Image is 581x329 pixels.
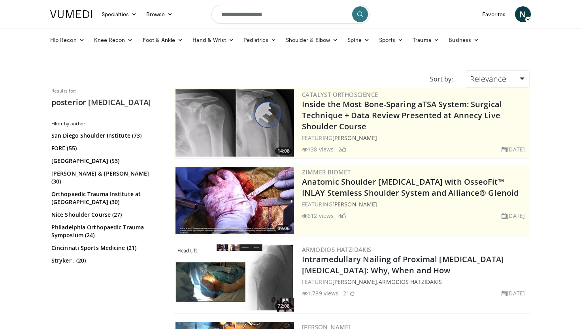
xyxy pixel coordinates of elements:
input: Search topics, interventions [211,5,370,24]
a: Hip Recon [45,32,89,48]
h3: Filter by author: [51,121,162,127]
div: Sort by: [424,70,459,88]
div: FEATURING , [302,278,528,286]
span: 72:08 [275,303,292,310]
a: Shoulder & Elbow [281,32,343,48]
a: [PERSON_NAME] [332,200,377,208]
a: [PERSON_NAME] [332,278,377,286]
img: VuMedi Logo [50,10,92,18]
li: 612 views [302,212,334,220]
h2: posterior [MEDICAL_DATA] [51,97,162,108]
li: 21 [343,289,354,297]
li: [DATE] [502,145,525,153]
a: San Diego Shoulder Institute (73) [51,132,160,140]
a: [GEOGRAPHIC_DATA] (53) [51,157,160,165]
a: Pediatrics [239,32,281,48]
a: Foot & Ankle [138,32,188,48]
a: Orthopaedic Trauma Institute at [GEOGRAPHIC_DATA] (30) [51,190,160,206]
li: [DATE] [502,289,525,297]
a: [PERSON_NAME] [332,134,377,142]
li: [DATE] [502,212,525,220]
a: Armodios Hatzidakis [379,278,442,286]
p: Results for: [51,88,162,94]
li: 2 [338,145,346,153]
span: 14:08 [275,147,292,155]
div: FEATURING [302,200,528,208]
img: 9f15458b-d013-4cfd-976d-a83a3859932f.300x170_q85_crop-smart_upscale.jpg [175,89,294,157]
img: 2294a05c-9c78-43a3-be21-f98653b8503a.300x170_q85_crop-smart_upscale.jpg [175,244,294,312]
li: 138 views [302,145,334,153]
a: N [515,6,531,22]
a: Hand & Wrist [188,32,239,48]
a: Knee Recon [89,32,138,48]
img: 59d0d6d9-feca-4357-b9cd-4bad2cd35cb6.300x170_q85_crop-smart_upscale.jpg [175,167,294,234]
a: Philadelphia Orthopaedic Trauma Symposium (24) [51,223,160,239]
a: Nice Shoulder Course (27) [51,211,160,219]
a: Specialties [97,6,141,22]
a: [PERSON_NAME] & [PERSON_NAME] (30) [51,170,160,185]
span: Relevance [470,74,506,84]
a: Business [444,32,484,48]
a: Catalyst OrthoScience [302,91,378,98]
a: Spine [343,32,374,48]
a: Inside the Most Bone-Sparing aTSA System: Surgical Technique + Data Review Presented at Annecy Li... [302,99,502,132]
a: Browse [141,6,178,22]
a: FORE (55) [51,144,160,152]
div: FEATURING [302,134,528,142]
a: Anatomic Shoulder [MEDICAL_DATA] with OsseoFit™ INLAY Stemless Shoulder System and Alliance® Glenoid [302,176,519,198]
a: 72:08 [175,244,294,312]
a: Relevance [465,70,530,88]
a: 09:06 [175,167,294,234]
span: 09:06 [275,225,292,232]
a: Stryker . (20) [51,257,160,265]
a: Sports [374,32,408,48]
a: Intramedullary Nailing of Proximal [MEDICAL_DATA] [MEDICAL_DATA]: Why, When and How [302,254,504,276]
a: Trauma [408,32,444,48]
a: 14:08 [175,89,294,157]
li: 4 [338,212,346,220]
a: Armodios Hatzidakis [302,246,372,253]
li: 1,789 views [302,289,338,297]
a: Cincinnati Sports Medicine (21) [51,244,160,252]
a: Favorites [477,6,510,22]
a: Zimmer Biomet [302,168,351,176]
